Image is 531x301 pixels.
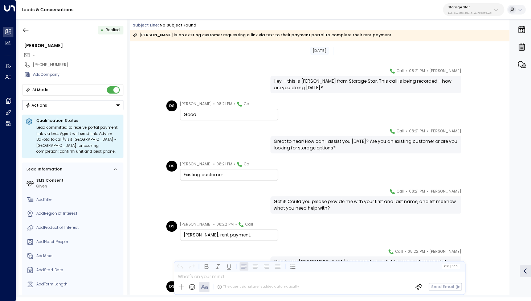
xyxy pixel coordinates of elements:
p: Storage Star [448,5,491,9]
button: Undo [176,262,185,271]
span: [PERSON_NAME] [180,161,212,168]
div: The agent signature is added automatically [217,284,299,289]
div: Thank you, [GEOGRAPHIC_DATA]. I can send you a link to your customer portal where you can make yo... [274,259,458,272]
span: Subject Line: [133,22,159,28]
div: DS [166,161,177,172]
span: • [213,100,215,108]
span: [PERSON_NAME] [429,188,461,195]
span: Call [245,221,253,228]
img: 120_headshot.jpg [464,67,475,78]
div: [PHONE_NUMBER] [33,62,123,68]
div: Button group with a nested menu [22,100,123,110]
span: [PERSON_NAME] [180,221,212,228]
div: • [101,25,103,35]
span: Call [397,67,404,75]
span: • [213,161,215,168]
span: 08:22 PM [407,248,425,255]
div: DS [166,221,177,232]
div: Existing customer. [184,172,274,178]
span: - [33,53,35,58]
label: SMS Consent [36,178,121,184]
div: AddCompany [33,72,123,78]
span: Call [397,128,404,135]
span: | [450,264,451,268]
div: Lead committed to receive portal payment link via text. Agent will send link. Advise Dakota to ca... [36,125,120,155]
p: Qualification Status [36,118,120,123]
button: Storage Starbc340fee-f559-48fc-84eb-70f3f6817ad8 [443,3,504,16]
span: Call [244,100,252,108]
span: 08:21 PM [409,188,425,195]
span: • [406,188,408,195]
img: 120_headshot.jpg [464,128,475,139]
span: Call [395,248,403,255]
div: AddNo. of People [36,239,121,245]
div: [PERSON_NAME] is an existing customer requesting a link via text to their payment portal to compl... [133,32,392,39]
span: 08:21 PM [216,161,232,168]
button: Redo [187,262,196,271]
div: AddTerm Length [36,281,121,287]
div: AI Mode [32,86,49,94]
span: [PERSON_NAME] [180,100,212,108]
div: DS [166,281,177,292]
div: AddStart Date [36,267,121,273]
div: DS [166,100,177,111]
div: Given [36,184,121,189]
span: 08:21 PM [216,100,232,108]
div: Got it! Could you please provide me with your first and last name, and let me know what you need ... [274,198,458,211]
div: AddTitle [36,197,121,203]
div: Hey - this is [PERSON_NAME] from Storage Star. This call is being recorded - how are you doing [D... [274,78,458,91]
div: No subject found [160,22,196,28]
span: [PERSON_NAME] [429,128,461,135]
span: • [426,188,428,195]
div: Actions [25,103,48,108]
span: • [235,221,237,228]
span: • [406,67,408,75]
span: • [406,128,408,135]
span: • [404,248,406,255]
div: AddArea [36,253,121,259]
span: Cc Bcc [444,264,458,268]
span: • [426,248,428,255]
div: [DATE] [310,47,329,55]
span: • [233,161,235,168]
span: • [213,221,215,228]
span: • [426,67,428,75]
span: Replied [106,27,120,33]
span: Call [244,161,252,168]
img: 120_headshot.jpg [464,248,475,259]
span: 08:21 PM [409,128,425,135]
div: Great to hear! How can I assist you [DATE]? Are you an existing customer or are you looking for s... [274,138,458,151]
a: Leads & Conversations [22,7,74,13]
div: Lead Information [25,166,62,172]
div: AddRegion of Interest [36,211,121,217]
span: 08:21 PM [409,67,425,75]
span: Call [397,188,404,195]
p: bc340fee-f559-48fc-84eb-70f3f6817ad8 [448,12,491,15]
div: Good. [184,111,274,118]
span: [PERSON_NAME] [429,248,461,255]
div: [PERSON_NAME] [24,42,123,49]
span: • [233,100,235,108]
div: [PERSON_NAME], rent payment. [184,232,274,238]
img: 120_headshot.jpg [464,188,475,199]
span: • [426,128,428,135]
div: AddProduct of Interest [36,225,121,231]
span: [PERSON_NAME] [429,67,461,75]
span: 08:22 PM [216,221,234,228]
button: Cc|Bcc [442,264,460,269]
button: Actions [22,100,123,110]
